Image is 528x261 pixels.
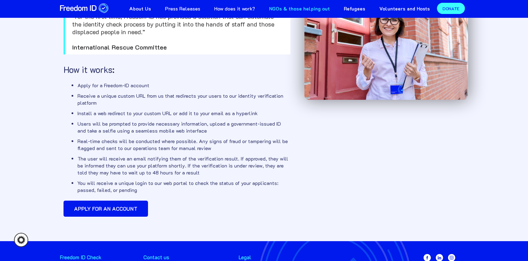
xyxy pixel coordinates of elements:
strong: NGOs & those helping out [269,5,330,12]
strong: International Rescue Committee [72,43,167,51]
a: Cookie settings [14,233,28,247]
li: The user will receive an email notifying them of the verification result. If approved, they will ... [77,155,290,180]
strong: Volunteers and Hosts [379,5,430,12]
div: Legal [239,254,265,261]
li: Apply for a Freedom-ID account [77,82,290,92]
blockquote: “For the first time, Freedom ID has provided a solution that can automate the identity check proc... [64,9,290,54]
li: Users will be prompted to provide necessary information, upload a government-issued ID and take a... [77,120,290,138]
div: Contact us‬‬ [143,254,214,261]
h3: How it works: [64,65,290,74]
li: Real-time checks will be conducted where possible. Any signs of fraud or tampering will be flagge... [77,138,290,155]
strong: Apply for an account [74,205,137,212]
li: Receive a unique custom URL from us that redirects your users to our identity verification platform [77,92,290,110]
a: DONATE [437,3,465,14]
strong: About Us [129,5,151,12]
strong: Refugees [344,5,365,12]
li: Install a web redirect to your custom URL or add it to your email as a hyperlink [77,110,290,120]
li: You will receive a unique login to our web portal to check the status of your applicants: passed,... [77,180,290,197]
a: Apply for an account [64,201,148,217]
div: Freedom ID Check [60,254,119,261]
